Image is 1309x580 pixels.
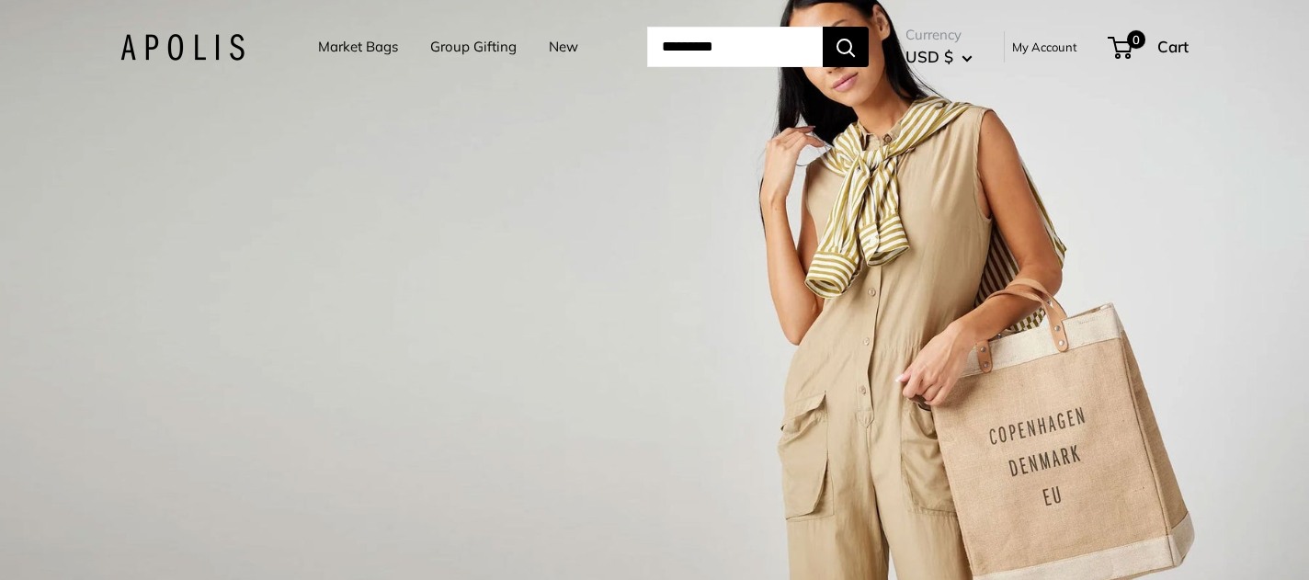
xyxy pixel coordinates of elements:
span: 0 [1127,30,1145,49]
span: Cart [1157,37,1189,56]
a: Group Gifting [430,34,517,60]
img: Apolis [120,34,245,61]
a: 0 Cart [1110,32,1189,62]
span: USD $ [905,47,953,66]
button: Search [823,27,869,67]
input: Search... [647,27,823,67]
button: USD $ [905,42,973,72]
a: Market Bags [318,34,398,60]
span: Currency [905,22,973,48]
a: My Account [1012,36,1077,58]
a: New [549,34,578,60]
